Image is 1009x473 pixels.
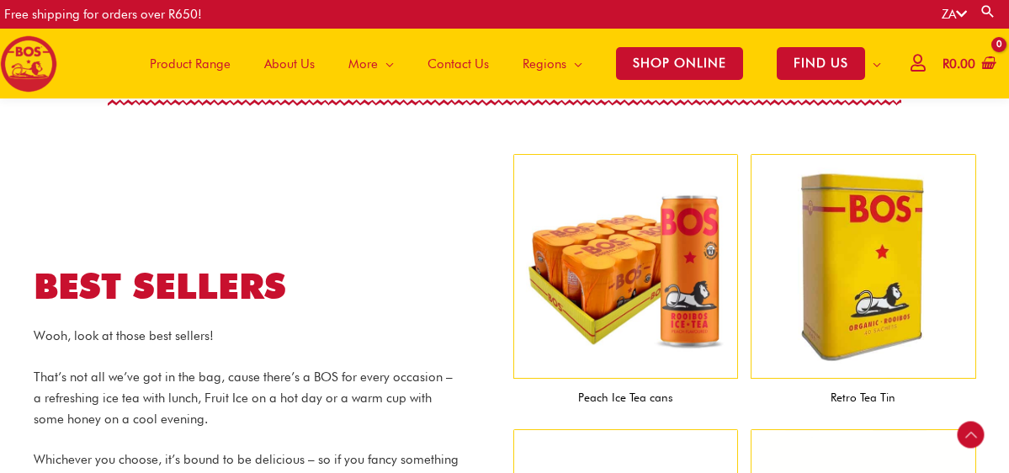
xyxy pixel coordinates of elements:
span: R [943,56,949,72]
nav: Site Navigation [120,29,898,98]
figcaption: Peach Ice Tea cans [513,379,739,417]
a: Contact Us [411,29,506,98]
a: Search button [980,3,996,19]
p: That’s not all we’ve got in the bag, cause there’s a BOS for every occasion – a refreshing ice te... [34,367,463,429]
img: BOS_tea-bag-tin-copy-1 [751,154,976,380]
a: About Us [247,29,332,98]
span: Contact Us [427,39,489,89]
a: Regions [506,29,599,98]
a: ZA [942,7,967,22]
span: FIND US [777,47,865,80]
h2: BEST SELLERS [34,263,497,310]
a: SHOP ONLINE [599,29,760,98]
p: Wooh, look at those best sellers! [34,326,463,347]
span: SHOP ONLINE [616,47,743,80]
bdi: 0.00 [943,56,975,72]
a: More [332,29,411,98]
a: Product Range [133,29,247,98]
span: Product Range [150,39,231,89]
span: More [348,39,378,89]
img: Tea, rooibos tea, Bos ice tea, bos brands, teas, iced tea [513,154,739,380]
span: About Us [264,39,315,89]
figcaption: Retro Tea Tin [751,379,976,417]
span: Regions [523,39,566,89]
a: View Shopping Cart, empty [939,45,996,83]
